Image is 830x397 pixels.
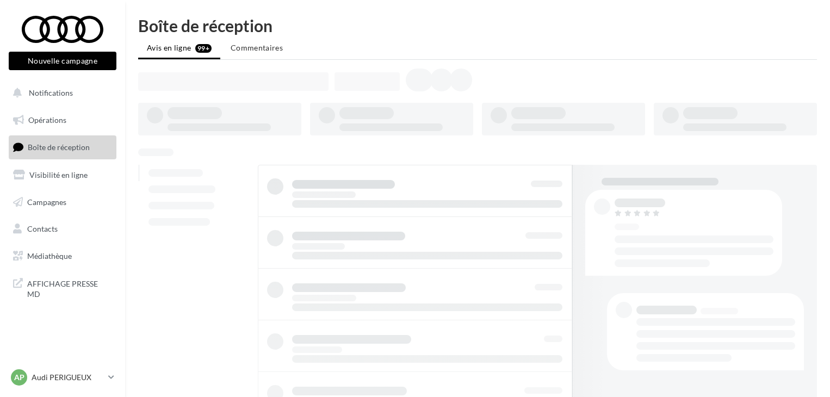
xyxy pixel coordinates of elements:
a: Boîte de réception [7,135,119,159]
a: Campagnes [7,191,119,214]
button: Nouvelle campagne [9,52,116,70]
span: AFFICHAGE PRESSE MD [27,276,112,300]
a: AFFICHAGE PRESSE MD [7,272,119,304]
span: Commentaires [231,43,283,52]
a: Médiathèque [7,245,119,268]
span: Opérations [28,115,66,125]
div: Boîte de réception [138,17,817,34]
span: Notifications [29,88,73,97]
a: AP Audi PERIGUEUX [9,367,116,388]
span: Campagnes [27,197,66,206]
span: Boîte de réception [28,142,90,152]
span: AP [14,372,24,383]
a: Opérations [7,109,119,132]
span: Médiathèque [27,251,72,260]
a: Visibilité en ligne [7,164,119,187]
button: Notifications [7,82,114,104]
a: Contacts [7,218,119,240]
p: Audi PERIGUEUX [32,372,104,383]
span: Contacts [27,224,58,233]
span: Visibilité en ligne [29,170,88,179]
